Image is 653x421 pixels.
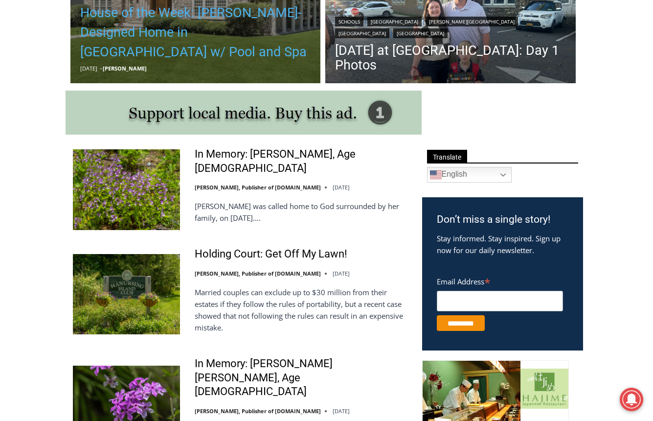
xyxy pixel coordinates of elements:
[103,65,147,72] a: [PERSON_NAME]
[101,61,144,117] div: "the precise, almost orchestrated movements of cutting and assembling sushi and [PERSON_NAME] mak...
[195,184,321,191] a: [PERSON_NAME], Publisher of [DOMAIN_NAME]
[80,3,311,62] a: House of the Week: [PERSON_NAME]-Designed Home in [GEOGRAPHIC_DATA] w/ Pool and Spa
[66,91,422,135] img: support local media, buy this ad
[0,98,98,122] a: Open Tues. - Sun. [PHONE_NUMBER]
[335,15,566,38] div: | | | |
[100,65,103,72] span: –
[393,28,448,38] a: [GEOGRAPHIC_DATA]
[73,254,180,334] img: Holding Court: Get Off My Lawn!
[333,407,350,415] time: [DATE]
[333,270,350,277] time: [DATE]
[437,212,568,228] h3: Don’t miss a single story!
[335,43,566,72] a: [DATE] at [GEOGRAPHIC_DATA]: Day 1 Photos
[3,101,96,138] span: Open Tues. - Sun. [PHONE_NUMBER]
[80,65,97,72] time: [DATE]
[430,169,442,181] img: en
[333,184,350,191] time: [DATE]
[427,167,512,183] a: English
[335,28,389,38] a: [GEOGRAPHIC_DATA]
[195,270,321,277] a: [PERSON_NAME], Publisher of [DOMAIN_NAME]
[195,286,409,333] p: Married couples can exclude up to $30 million from their estates if they follow the rules of port...
[195,247,347,261] a: Holding Court: Get Off My Lawn!
[426,17,518,26] a: [PERSON_NAME][GEOGRAPHIC_DATA]
[195,357,409,399] a: In Memory: [PERSON_NAME] [PERSON_NAME], Age [DEMOGRAPHIC_DATA]
[247,0,462,95] div: "[PERSON_NAME] and I covered the [DATE] Parade, which was a really eye opening experience as I ha...
[335,17,363,26] a: Schools
[235,95,474,122] a: Intern @ [DOMAIN_NAME]
[437,233,568,256] p: Stay informed. Stay inspired. Sign up now for our daily newsletter.
[367,17,422,26] a: [GEOGRAPHIC_DATA]
[195,200,409,224] p: [PERSON_NAME] was called home to God surrounded by her family, on [DATE]….
[73,149,180,230] img: In Memory: Adele Arrigale, Age 90
[427,150,467,163] span: Translate
[437,272,563,289] label: Email Address
[256,97,453,119] span: Intern @ [DOMAIN_NAME]
[195,147,409,175] a: In Memory: [PERSON_NAME], Age [DEMOGRAPHIC_DATA]
[195,407,321,415] a: [PERSON_NAME], Publisher of [DOMAIN_NAME]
